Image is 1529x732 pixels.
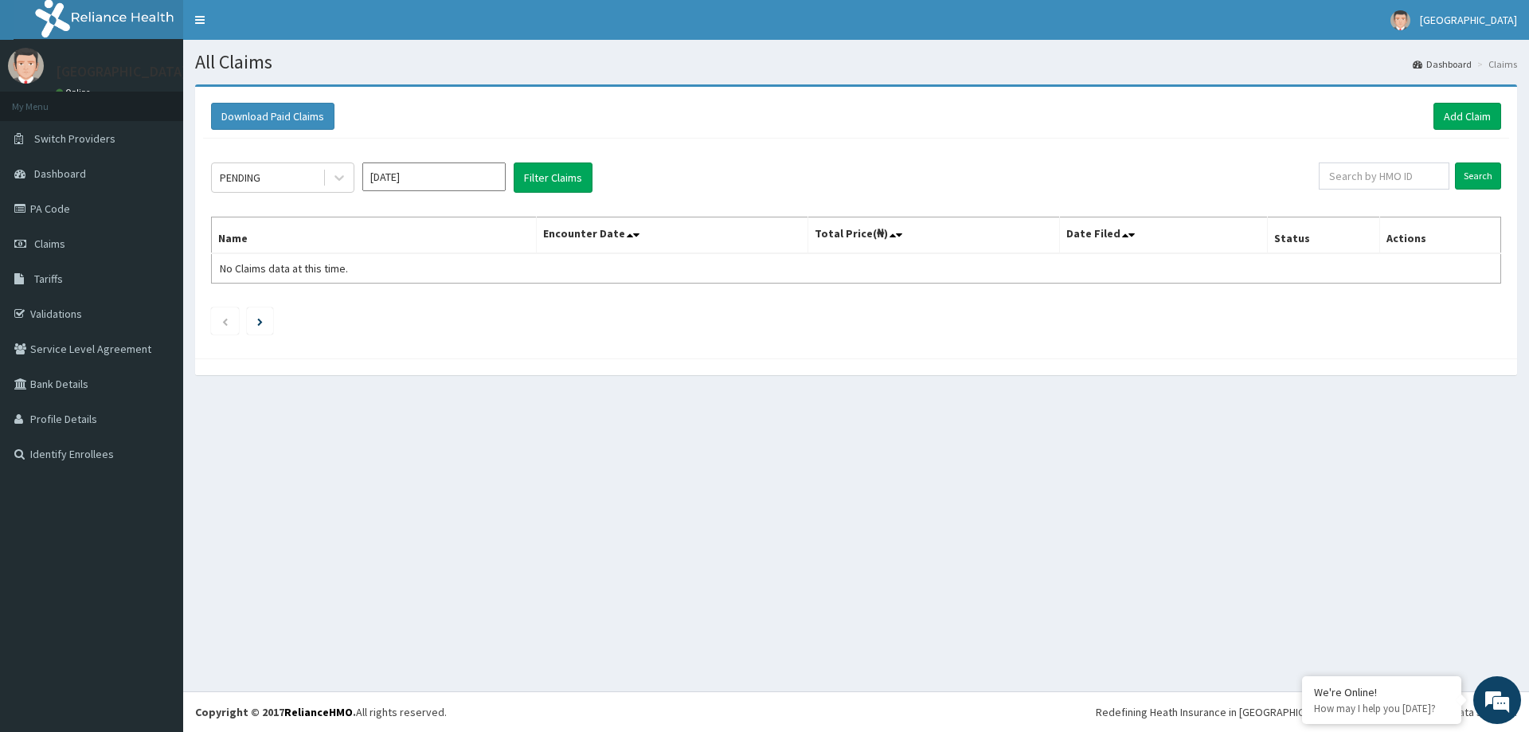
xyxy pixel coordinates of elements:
img: User Image [1390,10,1410,30]
input: Search [1455,162,1501,190]
span: Dashboard [34,166,86,181]
p: [GEOGRAPHIC_DATA] [56,65,187,79]
span: [GEOGRAPHIC_DATA] [1420,13,1517,27]
th: Date Filed [1059,217,1267,254]
a: RelianceHMO [284,705,353,719]
a: Previous page [221,314,229,328]
input: Search by HMO ID [1319,162,1449,190]
input: Select Month and Year [362,162,506,191]
span: No Claims data at this time. [220,261,348,276]
a: Online [56,87,94,98]
a: Dashboard [1413,57,1472,71]
button: Filter Claims [514,162,592,193]
li: Claims [1473,57,1517,71]
div: PENDING [220,170,260,186]
th: Name [212,217,537,254]
div: We're Online! [1314,685,1449,699]
p: How may I help you today? [1314,702,1449,715]
th: Total Price(₦) [808,217,1059,254]
a: Add Claim [1433,103,1501,130]
th: Encounter Date [536,217,808,254]
th: Actions [1379,217,1500,254]
h1: All Claims [195,52,1517,72]
strong: Copyright © 2017 . [195,705,356,719]
span: Switch Providers [34,131,115,146]
span: Claims [34,237,65,251]
img: User Image [8,48,44,84]
button: Download Paid Claims [211,103,334,130]
span: Tariffs [34,272,63,286]
div: Redefining Heath Insurance in [GEOGRAPHIC_DATA] using Telemedicine and Data Science! [1096,704,1517,720]
footer: All rights reserved. [183,691,1529,732]
th: Status [1267,217,1379,254]
a: Next page [257,314,263,328]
